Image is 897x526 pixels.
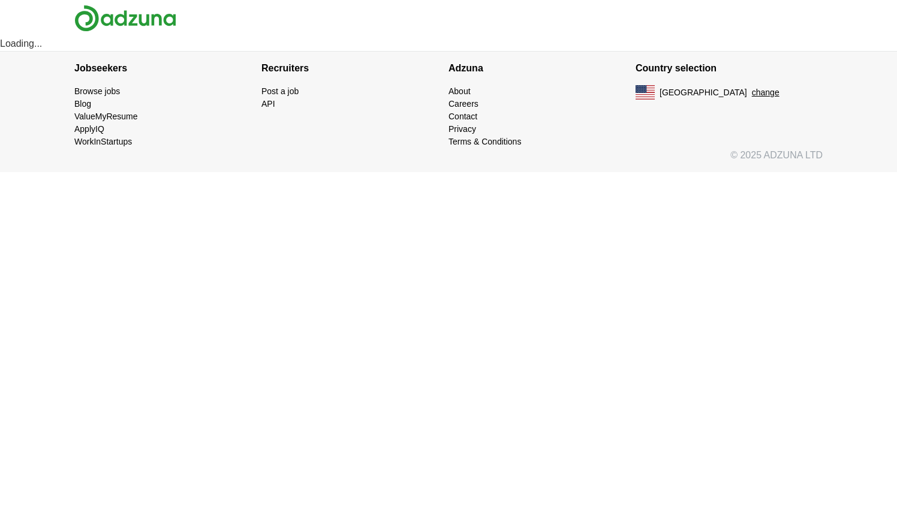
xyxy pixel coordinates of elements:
h4: Country selection [636,52,823,85]
span: [GEOGRAPHIC_DATA] [660,86,747,99]
a: Browse jobs [74,86,120,96]
a: API [261,99,275,109]
a: WorkInStartups [74,137,132,146]
a: ApplyIQ [74,124,104,134]
button: change [752,86,779,99]
a: Terms & Conditions [448,137,521,146]
img: US flag [636,85,655,100]
a: Privacy [448,124,476,134]
a: Blog [74,99,91,109]
a: ValueMyResume [74,112,138,121]
a: About [448,86,471,96]
div: © 2025 ADZUNA LTD [65,148,832,172]
a: Contact [448,112,477,121]
img: Adzuna logo [74,5,176,32]
a: Careers [448,99,478,109]
a: Post a job [261,86,299,96]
